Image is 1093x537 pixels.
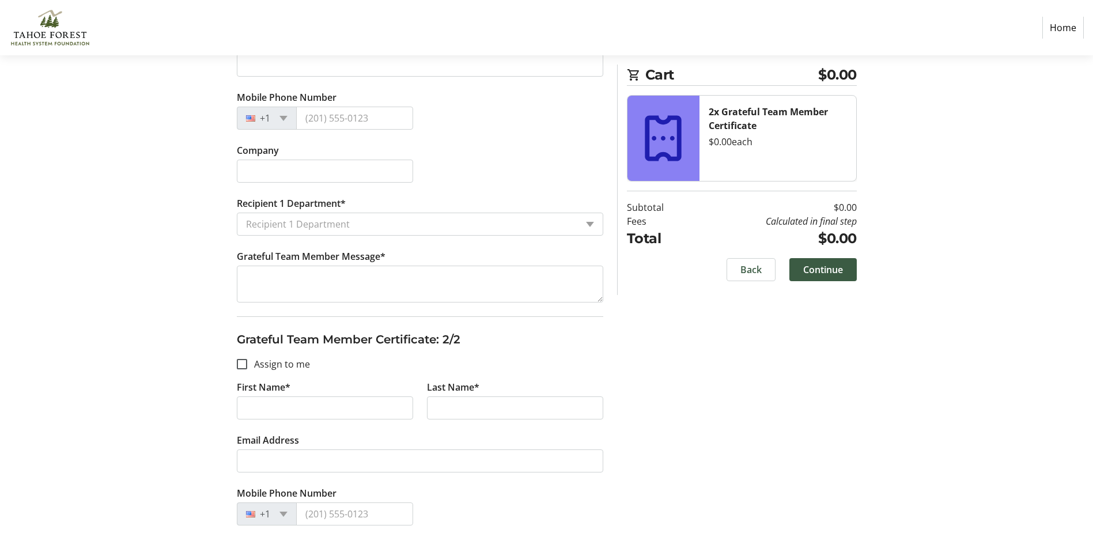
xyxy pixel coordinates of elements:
td: $0.00 [693,228,857,249]
label: Company [237,143,279,157]
label: Mobile Phone Number [237,90,336,104]
img: Tahoe Forest Health System Foundation's Logo [9,5,91,51]
button: Continue [789,258,857,281]
td: Total [627,228,693,249]
td: $0.00 [693,201,857,214]
div: $0.00 each [709,135,847,149]
label: Email Address [237,433,299,447]
label: Assign to me [247,357,310,371]
input: (201) 555-0123 [296,502,413,525]
a: Home [1042,17,1084,39]
td: Fees [627,214,693,228]
button: Back [727,258,776,281]
span: Continue [803,263,843,277]
td: Subtotal [627,201,693,214]
h3: Grateful Team Member Certificate: 2/2 [237,331,603,348]
input: (201) 555-0123 [296,107,413,130]
label: Mobile Phone Number [237,486,336,500]
span: $0.00 [818,65,857,85]
span: Cart [645,65,819,85]
label: Recipient 1 Department* [237,196,346,210]
label: First Name* [237,380,290,394]
span: Back [740,263,762,277]
td: Calculated in final step [693,214,857,228]
label: Last Name* [427,380,479,394]
label: Grateful Team Member Message* [237,249,385,263]
strong: 2x Grateful Team Member Certificate [709,105,828,132]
